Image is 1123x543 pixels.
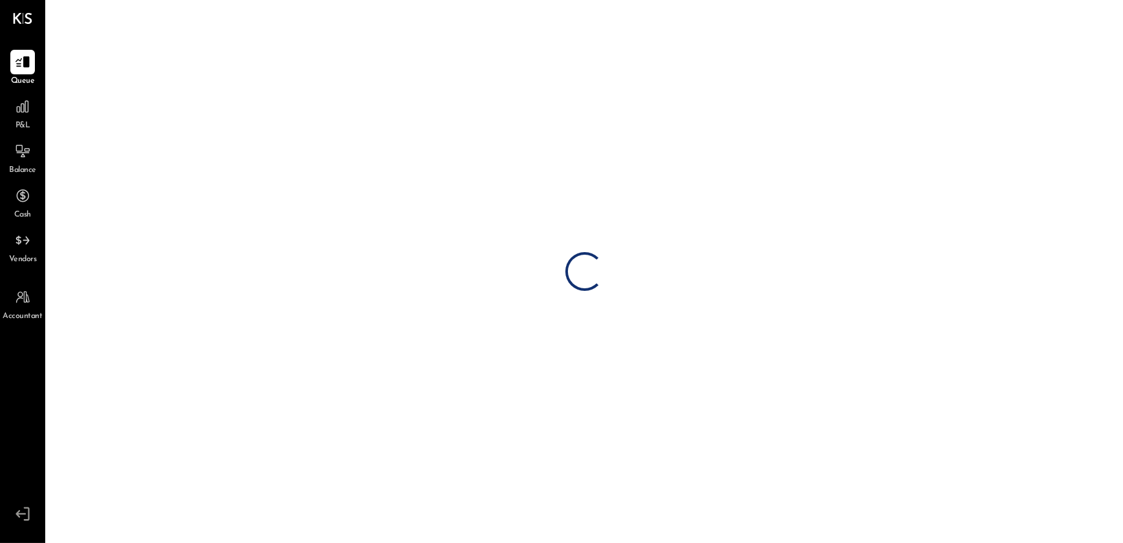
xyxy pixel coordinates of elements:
a: Vendors [1,228,45,266]
a: P&L [1,94,45,132]
a: Queue [1,50,45,87]
a: Accountant [1,285,45,323]
a: Balance [1,139,45,176]
span: Balance [9,165,36,176]
span: Vendors [9,254,37,266]
span: Accountant [3,311,43,323]
span: P&L [16,120,30,132]
span: Queue [11,76,35,87]
a: Cash [1,184,45,221]
span: Cash [14,209,31,221]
